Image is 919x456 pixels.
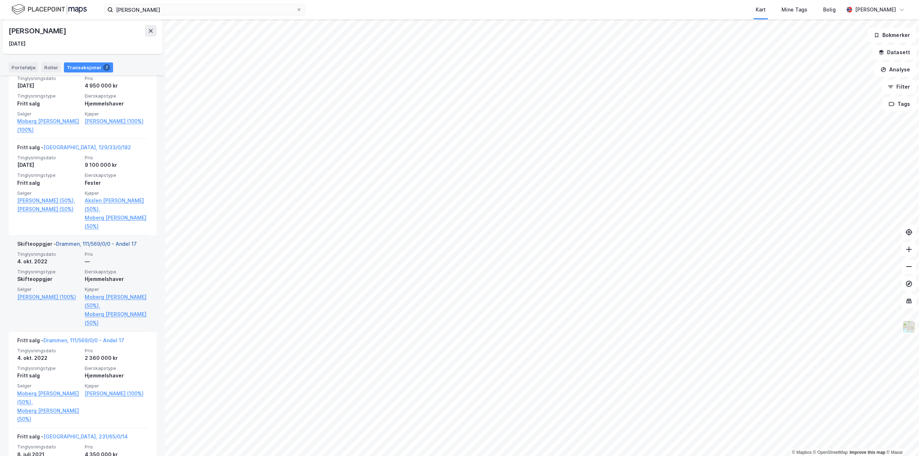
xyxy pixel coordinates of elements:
a: [PERSON_NAME] (100%) [85,389,148,398]
span: Kjøper [85,111,148,117]
span: Tinglysningsdato [17,444,80,450]
a: Improve this map [850,450,885,455]
div: Fritt salg - [17,336,124,348]
div: Bolig [823,5,836,14]
a: Moberg [PERSON_NAME] (50%) [85,310,148,327]
span: Eierskapstype [85,172,148,178]
span: Tinglysningsdato [17,155,80,161]
div: Roller [41,62,61,72]
span: Tinglysningstype [17,93,80,99]
div: Fritt salg [17,99,80,108]
div: Transaksjoner [64,62,113,72]
span: Eierskapstype [85,365,148,371]
div: Hjemmelshaver [85,371,148,380]
div: Fritt salg - [17,432,128,444]
input: Søk på adresse, matrikkel, gårdeiere, leietakere eller personer [113,4,296,15]
div: — [85,257,148,266]
div: [DATE] [17,161,80,169]
a: Moberg [PERSON_NAME] (50%), [17,389,80,406]
span: Tinglysningsdato [17,75,80,81]
div: Hjemmelshaver [85,99,148,108]
span: Selger [17,190,80,196]
a: Moberg [PERSON_NAME] (50%) [85,213,148,231]
a: [PERSON_NAME] (50%) [17,205,80,213]
span: Pris [85,251,148,257]
div: Hjemmelshaver [85,275,148,283]
button: Analyse [874,62,916,77]
span: Selger [17,383,80,389]
button: Bokmerker [868,28,916,42]
button: Datasett [872,45,916,60]
span: Pris [85,155,148,161]
div: Mine Tags [782,5,807,14]
div: Portefølje [9,62,38,72]
span: Selger [17,111,80,117]
a: [GEOGRAPHIC_DATA], 231/65/0/14 [43,433,128,439]
span: Tinglysningstype [17,269,80,275]
a: Akslen [PERSON_NAME] (50%), [85,196,148,213]
a: [GEOGRAPHIC_DATA], 129/33/0/182 [43,144,131,150]
span: Pris [85,75,148,81]
span: Eierskapstype [85,269,148,275]
span: Pris [85,444,148,450]
span: Kjøper [85,190,148,196]
span: Eierskapstype [85,93,148,99]
a: OpenStreetMap [813,450,848,455]
iframe: Chat Widget [883,422,919,456]
button: Filter [882,80,916,94]
div: [PERSON_NAME] [9,25,67,37]
div: Kart [756,5,766,14]
button: Tags [883,97,916,111]
div: [PERSON_NAME] [855,5,896,14]
div: Fritt salg [17,179,80,187]
span: Tinglysningsdato [17,251,80,257]
div: Skifteoppgjør [17,275,80,283]
div: [DATE] [9,39,25,48]
div: [DATE] [17,81,80,90]
span: Tinglysningstype [17,365,80,371]
span: Kjøper [85,286,148,292]
div: 4. okt. 2022 [17,354,80,362]
div: 4 950 000 kr [85,81,148,90]
a: Moberg [PERSON_NAME] (50%), [85,293,148,310]
div: 4. okt. 2022 [17,257,80,266]
a: Drammen, 111/569/0/0 - Andel 17 [56,241,137,247]
span: Kjøper [85,383,148,389]
div: Fritt salg [17,371,80,380]
a: Mapbox [792,450,812,455]
span: Tinglysningsdato [17,348,80,354]
a: Moberg [PERSON_NAME] (100%) [17,117,80,134]
a: [PERSON_NAME] (50%), [17,196,80,205]
img: logo.f888ab2527a4732fd821a326f86c7f29.svg [11,3,87,16]
a: Drammen, 111/569/0/0 - Andel 17 [43,337,124,343]
a: Moberg [PERSON_NAME] (50%) [17,406,80,424]
a: [PERSON_NAME] (100%) [85,117,148,126]
span: Pris [85,348,148,354]
img: Z [902,320,916,334]
div: 9 100 000 kr [85,161,148,169]
span: Tinglysningstype [17,172,80,178]
a: [PERSON_NAME] (100%) [17,293,80,301]
div: 7 [103,64,110,71]
div: 2 360 000 kr [85,354,148,362]
div: Skifteoppgjør - [17,240,137,251]
span: Selger [17,286,80,292]
div: Fester [85,179,148,187]
div: Kontrollprogram for chat [883,422,919,456]
div: Fritt salg - [17,143,131,155]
